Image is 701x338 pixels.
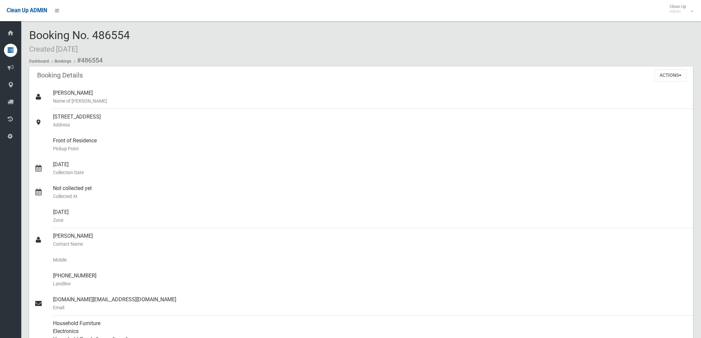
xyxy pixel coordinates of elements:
[53,85,688,109] div: [PERSON_NAME]
[53,280,688,288] small: Landline
[53,204,688,228] div: [DATE]
[29,45,78,53] small: Created [DATE]
[29,59,49,64] a: Dashboard
[53,169,688,176] small: Collection Date
[53,109,688,133] div: [STREET_ADDRESS]
[670,9,686,14] small: Admin
[55,59,71,64] a: Bookings
[53,268,688,292] div: [PHONE_NUMBER]
[29,292,693,315] a: [DOMAIN_NAME][EMAIL_ADDRESS][DOMAIN_NAME]Email
[53,121,688,129] small: Address
[53,133,688,157] div: Front of Residence
[53,180,688,204] div: Not collected yet
[655,69,686,81] button: Actions
[53,240,688,248] small: Contact Name
[666,4,693,14] span: Clean Up
[53,256,688,264] small: Mobile
[53,157,688,180] div: [DATE]
[53,292,688,315] div: [DOMAIN_NAME][EMAIL_ADDRESS][DOMAIN_NAME]
[53,304,688,312] small: Email
[53,145,688,153] small: Pickup Point
[72,54,103,67] li: #486554
[29,69,91,82] header: Booking Details
[53,192,688,200] small: Collected At
[53,97,688,105] small: Name of [PERSON_NAME]
[53,216,688,224] small: Zone
[7,7,47,14] span: Clean Up ADMIN
[53,228,688,252] div: [PERSON_NAME]
[29,28,130,54] span: Booking No. 486554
